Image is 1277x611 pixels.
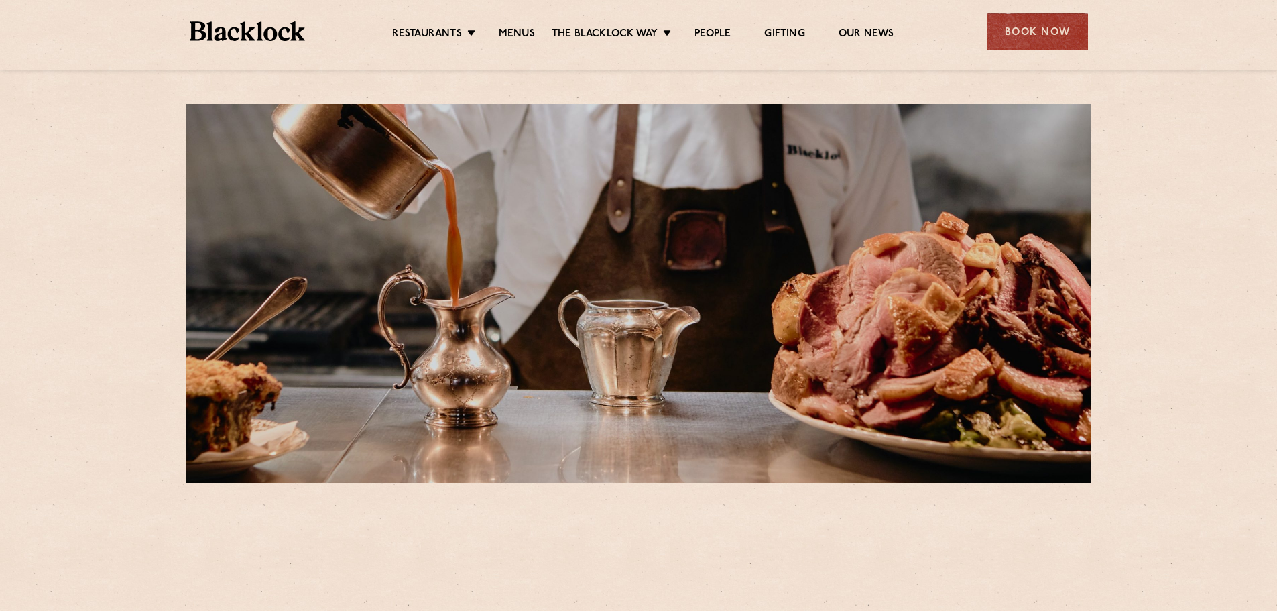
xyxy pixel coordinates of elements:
img: BL_Textured_Logo-footer-cropped.svg [190,21,306,41]
a: Our News [839,27,894,42]
div: Book Now [987,13,1088,50]
a: People [694,27,731,42]
a: The Blacklock Way [552,27,658,42]
a: Menus [499,27,535,42]
a: Gifting [764,27,804,42]
a: Restaurants [392,27,462,42]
